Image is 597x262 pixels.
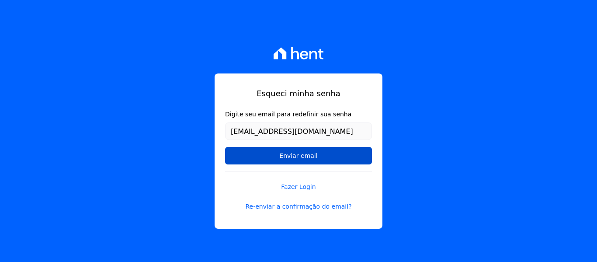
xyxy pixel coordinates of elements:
[225,110,372,119] label: Digite seu email para redefinir sua senha
[225,202,372,211] a: Re-enviar a confirmação do email?
[225,122,372,140] input: Email
[225,87,372,99] h1: Esqueci minha senha
[225,147,372,164] input: Enviar email
[225,171,372,192] a: Fazer Login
